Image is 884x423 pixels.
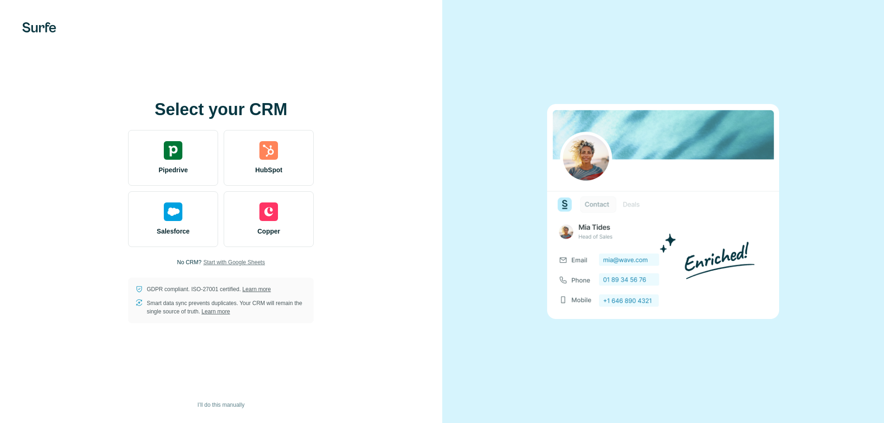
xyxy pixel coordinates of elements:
img: Surfe's logo [22,22,56,33]
p: No CRM? [177,258,202,267]
img: none image [547,104,779,319]
span: I’ll do this manually [198,401,245,409]
a: Learn more [242,286,271,293]
span: Pipedrive [159,165,188,175]
img: pipedrive's logo [164,141,182,160]
a: Learn more [201,308,230,315]
button: I’ll do this manually [191,398,251,412]
span: Copper [258,227,280,236]
img: copper's logo [259,202,278,221]
button: Start with Google Sheets [203,258,265,267]
span: HubSpot [255,165,282,175]
h1: Select your CRM [128,100,314,119]
p: Smart data sync prevents duplicates. Your CRM will remain the single source of truth. [147,299,306,316]
p: GDPR compliant. ISO-27001 certified. [147,285,271,293]
span: Salesforce [157,227,190,236]
img: salesforce's logo [164,202,182,221]
img: hubspot's logo [259,141,278,160]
